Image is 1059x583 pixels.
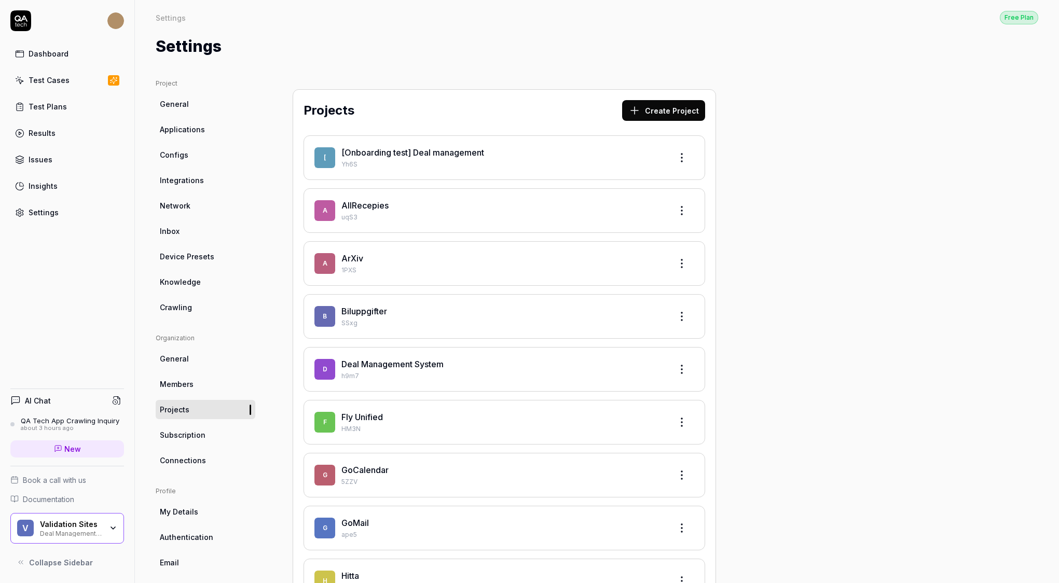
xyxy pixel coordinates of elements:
a: Test Cases [10,70,124,90]
span: Subscription [160,429,205,440]
span: F [314,412,335,433]
a: Book a call with us [10,475,124,485]
a: Free Plan [1000,10,1038,24]
a: New [10,440,124,457]
p: uqS3 [341,213,663,222]
a: Dashboard [10,44,124,64]
a: Knowledge [156,272,255,291]
span: A [314,253,335,274]
span: General [160,99,189,109]
p: ape5 [341,530,663,539]
a: Settings [10,202,124,223]
div: about 3 hours ago [21,425,119,432]
span: D [314,359,335,380]
a: ArXiv [341,253,363,263]
span: Device Presets [160,251,214,262]
a: Subscription [156,425,255,445]
a: Crawling [156,298,255,317]
a: Insights [10,176,124,196]
div: Free Plan [1000,11,1038,24]
a: Authentication [156,528,255,547]
div: QA Tech App Crawling Inquiry [21,417,119,425]
h1: Settings [156,35,222,58]
span: B [314,306,335,327]
span: [ [314,147,335,168]
a: Biluppgifter [341,306,387,316]
div: Issues [29,154,52,165]
h2: Projects [304,101,354,120]
a: GoCalendar [341,465,389,475]
a: Fly Unified [341,412,383,422]
div: Project [156,79,255,88]
div: Results [29,128,56,138]
div: Validation Sites [40,520,102,529]
span: New [64,443,81,454]
a: Projects [156,400,255,419]
span: G [314,518,335,538]
p: SSxg [341,318,663,328]
a: Deal Management System [341,359,444,369]
a: Issues [10,149,124,170]
p: HM3N [341,424,663,434]
a: General [156,94,255,114]
a: Test Plans [10,96,124,117]
span: Projects [160,404,189,415]
a: Documentation [10,494,124,505]
a: [Onboarding test] Deal management [341,147,484,158]
span: G [314,465,335,485]
button: Create Project [622,100,705,121]
p: 5ZZV [341,477,663,487]
span: Integrations [160,175,204,186]
a: Members [156,374,255,394]
div: Test Cases [29,75,70,86]
span: Applications [160,124,205,135]
a: Connections [156,451,255,470]
p: 1PXS [341,266,663,275]
a: QA Tech App Crawling Inquiryabout 3 hours ago [10,417,124,432]
div: Profile [156,487,255,496]
span: Collapse Sidebar [29,557,93,568]
p: Yh6S [341,160,663,169]
a: Hitta [341,571,359,581]
div: Dashboard [29,48,68,59]
div: Test Plans [29,101,67,112]
span: Connections [160,455,206,466]
a: Inbox [156,221,255,241]
a: My Details [156,502,255,521]
span: Configs [160,149,188,160]
div: Settings [29,207,59,218]
span: A [314,200,335,221]
span: General [160,353,189,364]
a: Device Presets [156,247,255,266]
span: Inbox [160,226,180,237]
a: Results [10,123,124,143]
div: Insights [29,181,58,191]
a: Applications [156,120,255,139]
span: Email [160,557,179,568]
span: Authentication [160,532,213,543]
span: Network [160,200,190,211]
h4: AI Chat [25,395,51,406]
p: h9m7 [341,371,663,381]
a: GoMail [341,518,369,528]
span: My Details [160,506,198,517]
a: Configs [156,145,255,164]
span: Crawling [160,302,192,313]
a: AllRecepies [341,200,389,211]
a: Network [156,196,255,215]
a: Email [156,553,255,572]
a: General [156,349,255,368]
span: V [17,520,34,536]
span: Members [160,379,194,390]
div: Organization [156,334,255,343]
span: Documentation [23,494,74,505]
button: VValidation SitesDeal Management System [10,513,124,544]
button: Collapse Sidebar [10,552,124,573]
div: Deal Management System [40,529,102,537]
span: Book a call with us [23,475,86,485]
a: Integrations [156,171,255,190]
span: Knowledge [160,276,201,287]
div: Settings [156,12,186,23]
